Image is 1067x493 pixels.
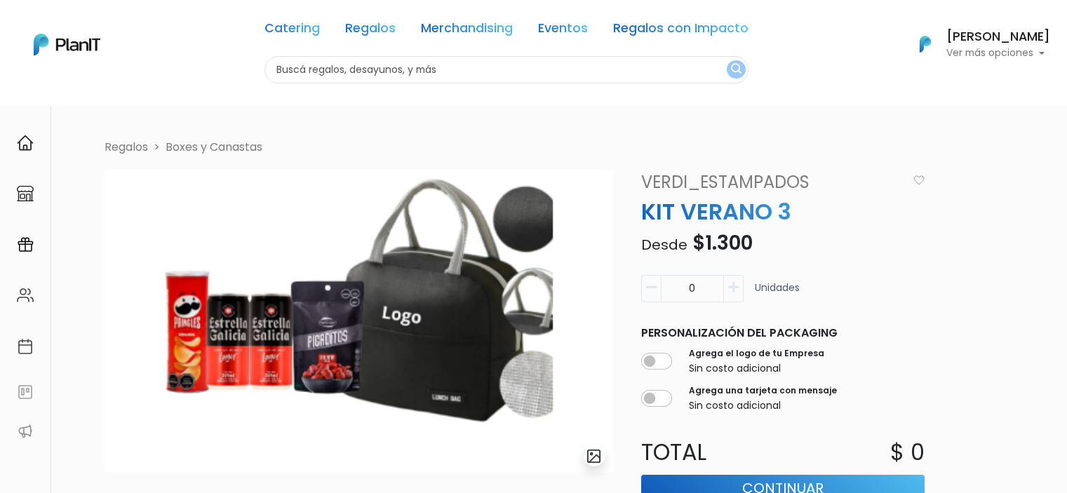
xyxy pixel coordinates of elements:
[641,235,687,255] span: Desde
[17,384,34,400] img: feedback-78b5a0c8f98aac82b08bfc38622c3050aee476f2c9584af64705fc4e61158814.svg
[105,170,613,473] img: Captura_de_pantalla_2025-09-09_101044.png
[755,281,800,308] p: Unidades
[166,139,262,155] a: Boxes y Canastas
[946,31,1050,43] h6: [PERSON_NAME]
[946,48,1050,58] p: Ver más opciones
[613,22,749,39] a: Regalos con Impacto
[641,325,925,342] p: Personalización del packaging
[910,29,941,60] img: PlanIt Logo
[689,384,837,397] label: Agrega una tarjeta con mensaje
[692,229,753,257] span: $1.300
[264,22,320,39] a: Catering
[633,195,933,229] p: KIT VERANO 3
[890,435,925,469] p: $ 0
[689,347,824,360] label: Agrega el logo de tu Empresa
[264,56,749,83] input: Buscá regalos, desayunos, y más
[913,175,925,185] img: heart_icon
[633,435,783,469] p: Total
[96,139,997,158] nav: breadcrumb
[586,448,602,464] img: gallery-light
[17,423,34,440] img: partners-52edf745621dab592f3b2c58e3bca9d71375a7ef29c3b500c9f145b62cc070d4.svg
[689,398,837,413] p: Sin costo adicional
[105,139,148,156] li: Regalos
[345,22,396,39] a: Regalos
[633,170,908,195] a: VERDI_ESTAMPADOS
[538,22,588,39] a: Eventos
[731,63,741,76] img: search_button-432b6d5273f82d61273b3651a40e1bd1b912527efae98b1b7a1b2c0702e16a8d.svg
[17,287,34,304] img: people-662611757002400ad9ed0e3c099ab2801c6687ba6c219adb57efc949bc21e19d.svg
[17,236,34,253] img: campaigns-02234683943229c281be62815700db0a1741e53638e28bf9629b52c665b00959.svg
[34,34,100,55] img: PlanIt Logo
[421,22,513,39] a: Merchandising
[17,185,34,202] img: marketplace-4ceaa7011d94191e9ded77b95e3339b90024bf715f7c57f8cf31f2d8c509eaba.svg
[689,361,824,376] p: Sin costo adicional
[901,26,1050,62] button: PlanIt Logo [PERSON_NAME] Ver más opciones
[17,338,34,355] img: calendar-87d922413cdce8b2cf7b7f5f62616a5cf9e4887200fb71536465627b3292af00.svg
[17,135,34,151] img: home-e721727adea9d79c4d83392d1f703f7f8bce08238fde08b1acbfd93340b81755.svg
